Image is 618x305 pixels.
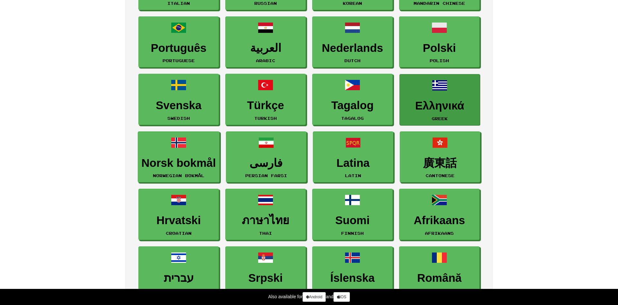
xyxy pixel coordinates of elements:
[341,116,364,120] small: Tagalog
[399,189,480,240] a: AfrikaansAfrikaans
[142,214,215,227] h3: Hrvatski
[226,131,306,183] a: فارسیPersian Farsi
[414,1,465,5] small: Mandarin Chinese
[400,131,480,183] a: 廣東話Cantonese
[425,231,454,235] small: Afrikaans
[167,1,190,5] small: Italian
[259,231,272,235] small: Thai
[316,157,390,169] h3: Latina
[169,288,188,293] small: Hebrew
[142,99,215,112] h3: Svenska
[254,116,277,120] small: Turkish
[167,116,190,120] small: Swedish
[256,58,275,63] small: Arabic
[430,58,449,63] small: Polish
[225,189,306,240] a: ภาษาไทยThai
[403,157,477,169] h3: 廣東話
[166,231,192,235] small: Croatian
[344,58,360,63] small: Dutch
[138,131,219,183] a: Norsk bokmålNorwegian Bokmål
[138,189,219,240] a: HrvatskiCroatian
[312,74,393,125] a: TagalogTagalog
[403,214,476,227] h3: Afrikaans
[333,292,350,302] a: iOS
[153,173,204,178] small: Norwegian Bokmål
[316,272,389,284] h3: Íslenska
[138,74,219,125] a: SvenskaSwedish
[316,214,389,227] h3: Suomi
[225,246,306,298] a: SrpskiSerbian
[312,16,393,68] a: NederlandsDutch
[141,157,216,169] h3: Norsk bokmål
[142,272,215,284] h3: עברית
[403,42,476,54] h3: Polski
[138,246,219,298] a: עבריתHebrew
[432,116,448,121] small: Greek
[312,189,393,240] a: SuomiFinnish
[229,99,302,112] h3: Türkçe
[338,288,367,293] small: Icelandic
[245,173,287,178] small: Persian Farsi
[229,272,302,284] h3: Srpski
[313,131,393,183] a: LatinaLatin
[225,74,306,125] a: TürkçeTurkish
[316,42,389,54] h3: Nederlands
[403,272,476,284] h3: Română
[341,231,364,235] small: Finnish
[316,99,389,112] h3: Tagalog
[254,1,277,5] small: Russian
[229,157,303,169] h3: فارسی
[229,42,302,54] h3: العربية
[345,173,361,178] small: Latin
[426,288,452,293] small: Romanian
[225,16,306,68] a: العربيةArabic
[142,42,215,54] h3: Português
[426,173,454,178] small: Cantonese
[254,288,277,293] small: Serbian
[403,100,476,112] h3: Ελληνικά
[399,246,480,298] a: RomânăRomanian
[163,58,195,63] small: Portuguese
[303,292,326,302] a: Android
[312,246,393,298] a: ÍslenskaIcelandic
[399,16,480,68] a: PolskiPolish
[229,214,302,227] h3: ภาษาไทย
[138,16,219,68] a: PortuguêsPortuguese
[399,74,480,125] a: ΕλληνικάGreek
[343,1,362,5] small: Korean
